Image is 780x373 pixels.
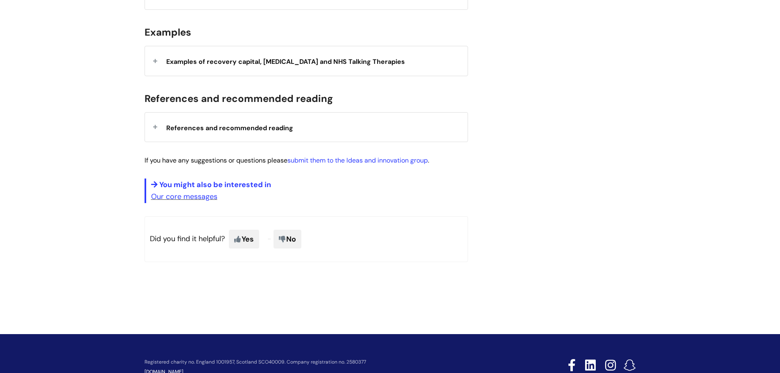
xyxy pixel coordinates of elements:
p: Registered charity no. England 1001957, Scotland SCO40009. Company registration no. 2580377 [145,359,510,365]
span: You might also be interested in [151,180,271,190]
span: No [274,230,301,249]
span: References and recommended reading [166,124,293,132]
a: submit them to the Ideas and innovation group [287,156,428,165]
span: References and recommended reading [145,92,333,105]
a: Our core messages [151,192,217,201]
p: Did you find it helpful? [145,216,468,262]
span: Yes [229,230,259,249]
span: Examples of recovery capital, [MEDICAL_DATA] and NHS Talking Therapies [166,57,405,66]
span: Examples [145,26,191,38]
span: If you have any suggestions or questions please . [145,156,429,165]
